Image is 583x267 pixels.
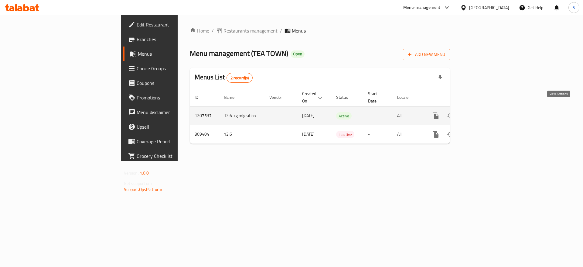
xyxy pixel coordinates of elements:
[336,113,352,120] span: Active
[302,112,315,120] span: [DATE]
[403,49,450,60] button: Add New Menu
[123,120,218,134] a: Upsell
[123,134,218,149] a: Coverage Report
[138,50,213,57] span: Menus
[123,90,218,105] a: Promotions
[195,94,206,101] span: ID
[363,125,392,144] td: -
[123,17,218,32] a: Edit Restaurant
[219,106,264,125] td: 13.6-cg migration
[223,27,278,34] span: Restaurants management
[124,186,162,193] a: Support.OpsPlatform
[140,169,149,177] span: 1.0.0
[123,47,218,61] a: Menus
[137,79,213,87] span: Coupons
[227,73,253,83] div: Total records count
[137,65,213,72] span: Choice Groups
[124,179,152,187] span: Get support on:
[137,21,213,28] span: Edit Restaurant
[123,32,218,47] a: Branches
[269,94,290,101] span: Vendor
[123,76,218,90] a: Coupons
[124,169,139,177] span: Version:
[469,4,509,11] div: [GEOGRAPHIC_DATA]
[195,73,253,83] h2: Menus List
[336,131,354,138] span: Inactive
[433,71,448,85] div: Export file
[302,130,315,138] span: [DATE]
[137,152,213,160] span: Grocery Checklist
[190,27,450,34] nav: breadcrumb
[137,94,213,101] span: Promotions
[224,94,242,101] span: Name
[190,47,288,60] span: Menu management ( TEA TOWN )
[137,36,213,43] span: Branches
[190,88,492,144] table: enhanced table
[408,51,445,58] span: Add New Menu
[227,75,253,81] span: 2 record(s)
[291,51,305,57] span: Open
[137,138,213,145] span: Coverage Report
[137,109,213,116] span: Menu disclaimer
[397,94,416,101] span: Locale
[137,123,213,130] span: Upsell
[403,4,441,11] div: Menu-management
[123,61,218,76] a: Choice Groups
[123,105,218,120] a: Menu disclaimer
[280,27,282,34] li: /
[392,106,424,125] td: All
[302,90,324,105] span: Created On
[424,88,492,107] th: Actions
[392,125,424,144] td: All
[573,4,575,11] span: S
[428,127,443,142] button: more
[219,125,264,144] td: 13.6
[292,27,306,34] span: Menus
[443,127,458,142] button: Change Status
[428,109,443,123] button: more
[368,90,385,105] span: Start Date
[336,94,356,101] span: Status
[291,50,305,58] div: Open
[216,27,278,34] a: Restaurants management
[123,149,218,163] a: Grocery Checklist
[363,106,392,125] td: -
